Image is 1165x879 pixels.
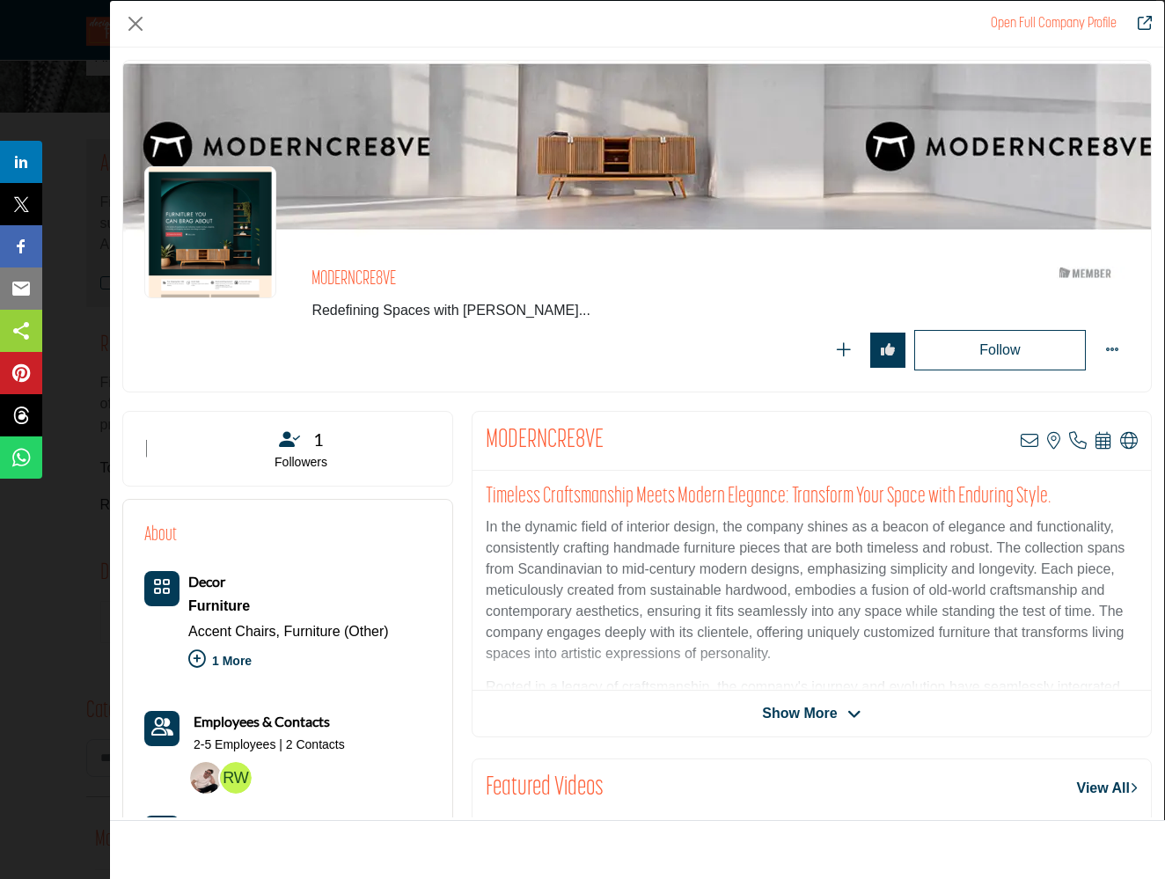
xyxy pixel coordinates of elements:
[144,521,177,550] h2: About
[486,425,604,457] h2: MODERNCRE8VE
[122,11,149,37] button: Close
[486,677,1138,824] p: Rooted in a legacy of craftsmanship, the company's journey and evolution have seamlessly integrat...
[188,644,389,683] p: 1 More
[1095,333,1130,368] button: More Options
[486,516,1138,664] p: In the dynamic field of interior design, the company shines as a beacon of elegance and functiona...
[220,762,252,794] img: Robert W.
[284,624,389,639] a: Furniture (Other)
[144,711,180,746] button: Contact-Employee Icon
[172,454,430,472] p: Followers
[1125,13,1152,34] a: Redirect to moderncre8ve
[188,624,280,639] a: Accent Chairs,
[311,300,875,321] span: Redefining Spaces with Amish Craftsmanship, and Timeless Modern Designs.
[188,575,225,590] a: Decor
[194,711,330,733] a: Employees & Contacts
[190,762,222,794] img: Robert W.
[313,426,324,452] span: 1
[486,773,604,804] h2: Featured Videos
[144,816,180,851] button: No of member icon
[870,333,905,368] button: Redirect to login page
[194,713,330,729] b: Employees & Contacts
[1077,778,1138,799] a: View All
[486,484,1138,510] h2: Timeless Craftsmanship Meets Modern Elegance: Transform Your Space with Enduring Style.
[991,17,1117,31] a: Redirect to moderncre8ve
[144,571,180,606] button: Category Icon
[194,736,345,754] a: 2-5 Employees | 2 Contacts
[311,268,795,291] h2: MODERNCRE8VE
[144,711,180,746] a: Link of redirect to contact page
[826,333,861,368] button: Redirect to login page
[188,816,272,837] b: Year Founded
[188,573,225,590] b: Decor
[914,330,1086,370] button: Redirect to login
[144,166,276,298] img: moderncre8ve logo
[1046,262,1125,284] img: ASID Members
[762,703,837,724] span: Show More
[188,593,389,619] a: Furniture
